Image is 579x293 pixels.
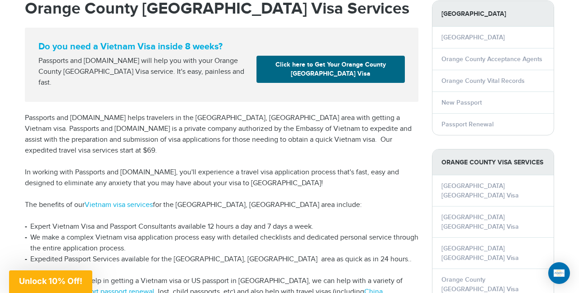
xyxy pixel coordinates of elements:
[441,77,525,85] a: Orange County Vital Records
[256,56,405,83] a: Click here to Get Your Orange County [GEOGRAPHIC_DATA] Visa
[25,221,418,232] li: Expert Vietnam Visa and Passport Consultants available 12 hours a day and 7 days a week.
[432,1,554,27] strong: [GEOGRAPHIC_DATA]
[441,182,519,199] a: [GEOGRAPHIC_DATA] [GEOGRAPHIC_DATA] Visa
[35,56,253,88] div: Passports and [DOMAIN_NAME] will help you with your Orange County [GEOGRAPHIC_DATA] Visa service....
[441,245,519,262] a: [GEOGRAPHIC_DATA] [GEOGRAPHIC_DATA] Visa
[441,34,505,41] a: [GEOGRAPHIC_DATA]
[441,55,542,63] a: Orange County Acceptance Agents
[441,213,519,231] a: [GEOGRAPHIC_DATA] [GEOGRAPHIC_DATA] Visa
[25,167,418,189] p: In working with Passports and [DOMAIN_NAME], you'll experience a travel visa application process ...
[432,149,554,175] strong: Orange County Visa Services
[25,113,418,156] p: Passports and [DOMAIN_NAME] helps travelers in the [GEOGRAPHIC_DATA], [GEOGRAPHIC_DATA] area with...
[25,200,418,211] p: The benefits of our for the [GEOGRAPHIC_DATA], [GEOGRAPHIC_DATA] area include:
[441,276,519,293] a: Orange County [GEOGRAPHIC_DATA] Visa
[25,0,418,17] h1: Orange County [GEOGRAPHIC_DATA] Visa Services
[441,99,482,106] a: New Passport
[548,262,570,284] div: Open Intercom Messenger
[25,232,418,254] li: We make a complex Vietnam visa application process easy with detailed checklists and dedicated pe...
[9,270,92,293] div: Unlock 10% Off!
[25,254,418,265] li: Expedited Passport Services available for the [GEOGRAPHIC_DATA], [GEOGRAPHIC_DATA] area as quick ...
[441,120,494,128] a: Passport Renewal
[38,41,405,52] strong: Do you need a Vietnam Visa inside 8 weeks?
[85,201,153,209] a: Vietnam visa services
[19,276,82,286] span: Unlock 10% Off!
